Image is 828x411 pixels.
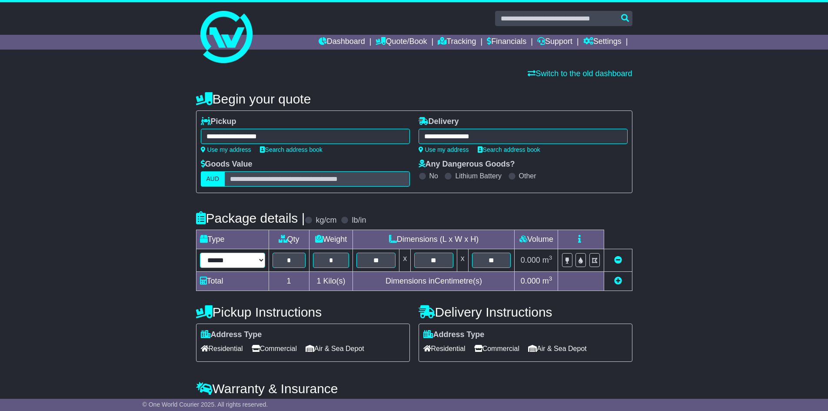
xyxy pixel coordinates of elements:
a: Financials [487,35,526,50]
h4: Warranty & Insurance [196,381,632,396]
a: Use my address [201,146,251,153]
a: Search address book [478,146,540,153]
label: Lithium Battery [455,172,502,180]
td: Type [196,230,269,249]
a: Dashboard [319,35,365,50]
label: Goods Value [201,160,253,169]
label: AUD [201,171,225,187]
h4: Delivery Instructions [419,305,632,319]
h4: Begin your quote [196,92,632,106]
td: x [457,249,468,272]
label: Delivery [419,117,459,127]
label: Any Dangerous Goods? [419,160,515,169]
h4: Pickup Instructions [196,305,410,319]
td: Dimensions in Centimetre(s) [353,272,515,291]
span: m [542,256,552,264]
td: x [399,249,411,272]
td: Volume [515,230,558,249]
sup: 3 [549,275,552,282]
label: Address Type [423,330,485,340]
label: Address Type [201,330,262,340]
span: © One World Courier 2025. All rights reserved. [143,401,268,408]
span: Residential [423,342,466,355]
a: Settings [583,35,622,50]
span: m [542,277,552,285]
td: Qty [269,230,309,249]
sup: 3 [549,254,552,261]
h4: Package details | [196,211,305,225]
a: Remove this item [614,256,622,264]
span: 0.000 [521,256,540,264]
td: Total [196,272,269,291]
label: kg/cm [316,216,336,225]
span: 0.000 [521,277,540,285]
a: Switch to the old dashboard [528,69,632,78]
label: Pickup [201,117,236,127]
a: Use my address [419,146,469,153]
a: Quote/Book [376,35,427,50]
span: Air & Sea Depot [306,342,364,355]
span: Air & Sea Depot [528,342,587,355]
span: Commercial [252,342,297,355]
span: Residential [201,342,243,355]
label: lb/in [352,216,366,225]
td: Kilo(s) [309,272,353,291]
td: 1 [269,272,309,291]
span: 1 [316,277,321,285]
a: Search address book [260,146,323,153]
label: Other [519,172,536,180]
td: Dimensions (L x W x H) [353,230,515,249]
a: Support [537,35,572,50]
span: Commercial [474,342,519,355]
a: Add new item [614,277,622,285]
a: Tracking [438,35,476,50]
td: Weight [309,230,353,249]
label: No [429,172,438,180]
